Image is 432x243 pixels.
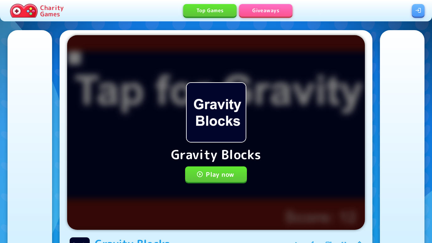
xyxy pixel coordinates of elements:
[171,145,261,164] p: Gravity Blocks
[187,83,246,142] img: Gravity Blocks icon
[40,4,64,17] p: Charity Games
[239,4,292,17] a: Giveaways
[10,4,38,18] img: Charity.Games
[183,4,237,17] a: Top Games
[8,3,66,19] a: Charity Games
[185,166,247,182] button: Play now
